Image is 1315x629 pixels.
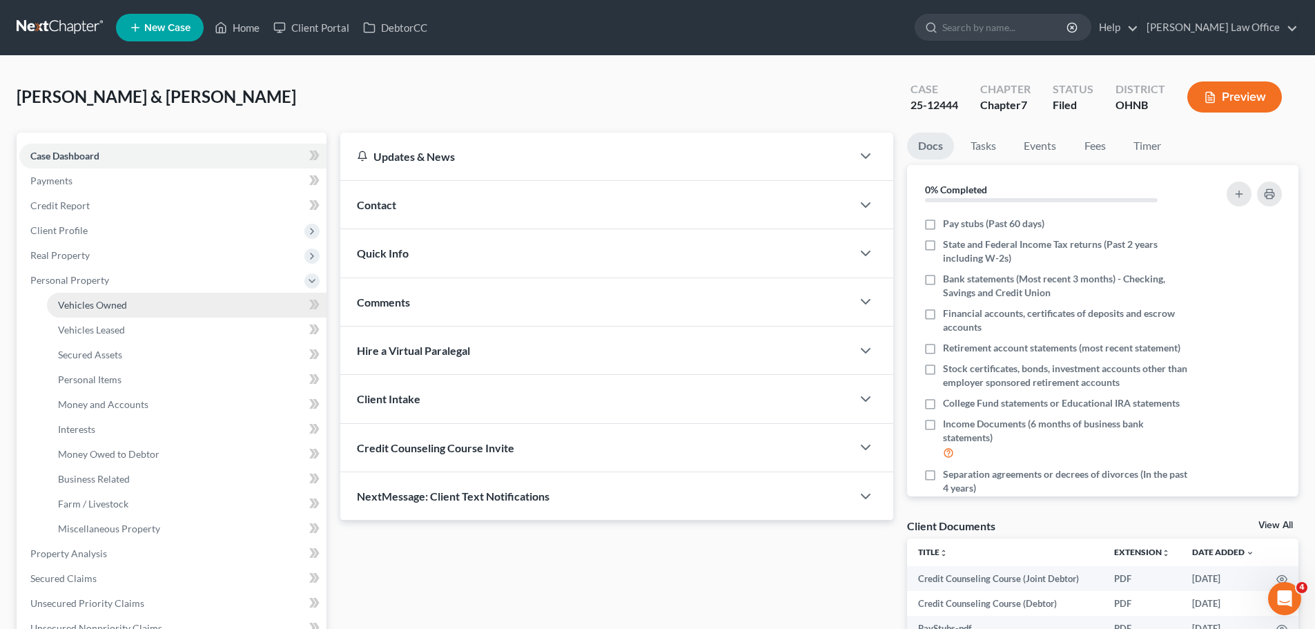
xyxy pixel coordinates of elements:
[1181,566,1265,591] td: [DATE]
[1021,98,1027,111] span: 7
[208,15,266,40] a: Home
[19,566,327,591] a: Secured Claims
[1181,591,1265,616] td: [DATE]
[943,396,1180,410] span: College Fund statements or Educational IRA statements
[980,97,1031,113] div: Chapter
[357,344,470,357] span: Hire a Virtual Paralegal
[918,547,948,557] a: Titleunfold_more
[1114,547,1170,557] a: Extensionunfold_more
[942,14,1069,40] input: Search by name...
[943,467,1189,495] span: Separation agreements or decrees of divorces (In the past 4 years)
[1246,549,1254,557] i: expand_more
[910,97,958,113] div: 25-12444
[357,392,420,405] span: Client Intake
[30,175,72,186] span: Payments
[357,490,549,503] span: NextMessage: Client Text Notifications
[30,274,109,286] span: Personal Property
[58,374,121,385] span: Personal Items
[356,15,434,40] a: DebtorCC
[1187,81,1282,113] button: Preview
[1103,591,1181,616] td: PDF
[1296,582,1307,593] span: 4
[30,200,90,211] span: Credit Report
[1073,133,1117,159] a: Fees
[47,367,327,392] a: Personal Items
[58,299,127,311] span: Vehicles Owned
[30,224,88,236] span: Client Profile
[1268,582,1301,615] iframe: Intercom live chat
[19,541,327,566] a: Property Analysis
[47,417,327,442] a: Interests
[19,193,327,218] a: Credit Report
[357,149,835,164] div: Updates & News
[266,15,356,40] a: Client Portal
[47,492,327,516] a: Farm / Livestock
[58,473,130,485] span: Business Related
[30,548,107,559] span: Property Analysis
[1258,521,1293,530] a: View All
[47,442,327,467] a: Money Owed to Debtor
[47,318,327,342] a: Vehicles Leased
[943,217,1044,231] span: Pay stubs (Past 60 days)
[943,341,1180,355] span: Retirement account statements (most recent statement)
[47,516,327,541] a: Miscellaneous Property
[925,184,987,195] strong: 0% Completed
[1140,15,1298,40] a: [PERSON_NAME] Law Office
[357,198,396,211] span: Contact
[357,296,410,309] span: Comments
[1053,81,1093,97] div: Status
[58,523,160,534] span: Miscellaneous Property
[1122,133,1172,159] a: Timer
[144,23,191,33] span: New Case
[58,498,128,510] span: Farm / Livestock
[907,133,954,159] a: Docs
[30,249,90,261] span: Real Property
[357,441,514,454] span: Credit Counseling Course Invite
[943,238,1189,265] span: State and Federal Income Tax returns (Past 2 years including W-2s)
[943,417,1189,445] span: Income Documents (6 months of business bank statements)
[47,342,327,367] a: Secured Assets
[1116,81,1165,97] div: District
[19,168,327,193] a: Payments
[1013,133,1067,159] a: Events
[943,272,1189,300] span: Bank statements (Most recent 3 months) - Checking, Savings and Credit Union
[19,591,327,616] a: Unsecured Priority Claims
[19,144,327,168] a: Case Dashboard
[980,81,1031,97] div: Chapter
[939,549,948,557] i: unfold_more
[907,591,1103,616] td: Credit Counseling Course (Debtor)
[30,150,99,162] span: Case Dashboard
[58,349,122,360] span: Secured Assets
[58,448,159,460] span: Money Owed to Debtor
[30,572,97,584] span: Secured Claims
[1192,547,1254,557] a: Date Added expand_more
[47,392,327,417] a: Money and Accounts
[907,566,1103,591] td: Credit Counseling Course (Joint Debtor)
[58,423,95,435] span: Interests
[960,133,1007,159] a: Tasks
[1162,549,1170,557] i: unfold_more
[1116,97,1165,113] div: OHNB
[357,246,409,260] span: Quick Info
[910,81,958,97] div: Case
[58,324,125,336] span: Vehicles Leased
[1103,566,1181,591] td: PDF
[17,86,296,106] span: [PERSON_NAME] & [PERSON_NAME]
[58,398,148,410] span: Money and Accounts
[943,307,1189,334] span: Financial accounts, certificates of deposits and escrow accounts
[30,597,144,609] span: Unsecured Priority Claims
[943,362,1189,389] span: Stock certificates, bonds, investment accounts other than employer sponsored retirement accounts
[907,519,995,533] div: Client Documents
[47,467,327,492] a: Business Related
[47,293,327,318] a: Vehicles Owned
[1092,15,1138,40] a: Help
[1053,97,1093,113] div: Filed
